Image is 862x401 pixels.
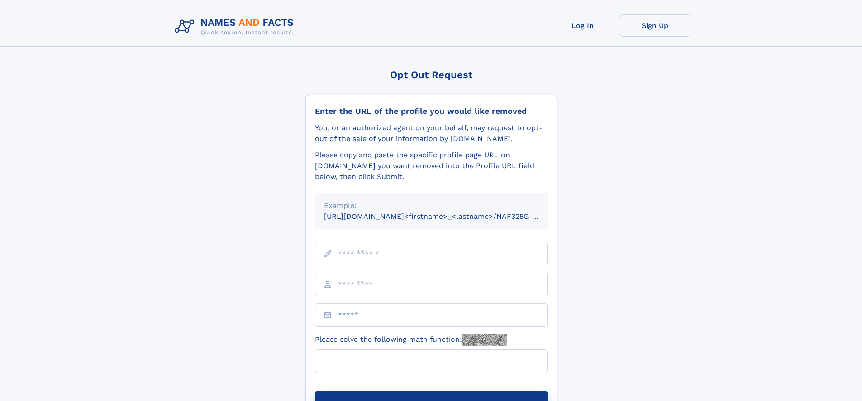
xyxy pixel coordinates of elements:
[324,212,565,221] small: [URL][DOMAIN_NAME]<firstname>_<lastname>/NAF325G-xxxxxxxx
[324,200,538,211] div: Example:
[171,14,301,39] img: Logo Names and Facts
[315,106,548,116] div: Enter the URL of the profile you would like removed
[547,14,619,37] a: Log In
[315,334,507,346] label: Please solve the following math function:
[619,14,691,37] a: Sign Up
[315,123,548,144] div: You, or an authorized agent on your behalf, may request to opt-out of the sale of your informatio...
[315,150,548,182] div: Please copy and paste the specific profile page URL on [DOMAIN_NAME] you want removed into the Pr...
[305,69,557,80] div: Opt Out Request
